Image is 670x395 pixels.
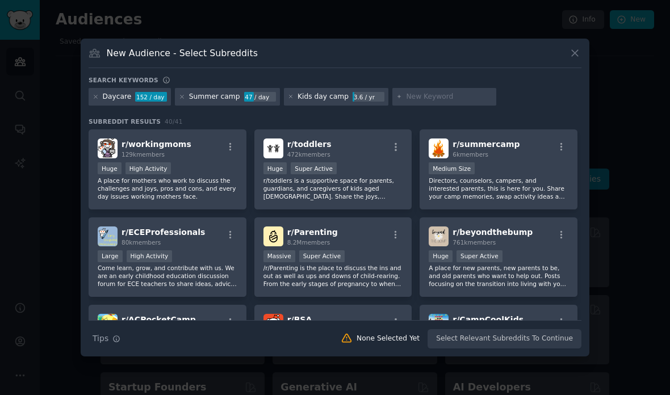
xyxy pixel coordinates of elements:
div: High Activity [127,250,173,262]
span: 129k members [122,151,165,158]
span: r/ BSA [287,315,312,324]
span: 80k members [122,239,161,246]
img: summercamp [429,138,449,158]
div: Super Active [457,250,503,262]
p: /r/Parenting is the place to discuss the ins and out as well as ups and downs of child-rearing. F... [263,264,403,288]
h3: Search keywords [89,76,158,84]
span: r/ toddlers [287,140,332,149]
span: r/ ECEProfessionals [122,228,205,237]
span: r/ Parenting [287,228,338,237]
div: Huge [98,162,122,174]
img: beyondthebump [429,226,449,246]
input: New Keyword [406,92,492,102]
span: Tips [93,333,108,344]
span: Subreddit Results [89,117,161,125]
img: CampCoolKids [429,314,449,334]
span: 761k members [453,239,496,246]
div: Kids day camp [298,92,349,102]
p: Come learn, grow, and contribute with us. We are an early childhood education discussion forum fo... [98,264,237,288]
div: Super Active [299,250,345,262]
div: Medium Size [429,162,475,174]
p: r/toddlers is a supportive space for parents, guardians, and caregivers of kids aged [DEMOGRAPHIC... [263,177,403,200]
button: Tips [89,329,124,348]
span: 8.2M members [287,239,330,246]
div: Summer camp [189,92,240,102]
div: 47 / day [244,92,276,102]
span: r/ CampCoolKids [453,315,524,324]
div: High Activity [125,162,171,174]
img: toddlers [263,138,283,158]
span: r/ workingmoms [122,140,191,149]
div: Large [98,250,123,262]
div: 152 / day [135,92,167,102]
div: Super Active [291,162,337,174]
p: A place for mothers who work to discuss the challenges and joys, pros and cons, and every day iss... [98,177,237,200]
span: r/ beyondthebump [453,228,533,237]
div: Daycare [103,92,132,102]
img: workingmoms [98,138,118,158]
img: Parenting [263,226,283,246]
img: ECEProfessionals [98,226,118,246]
div: Massive [263,250,295,262]
span: r/ summercamp [453,140,520,149]
p: A place for new parents, new parents to be, and old parents who want to help out. Posts focusing ... [429,264,568,288]
span: 472k members [287,151,330,158]
p: Directors, counselors, campers, and interested parents, this is here for you. Share your camp mem... [429,177,568,200]
img: BSA [263,314,283,334]
span: 6k members [453,151,488,158]
h3: New Audience - Select Subreddits [107,47,258,59]
div: 3.6 / yr [353,92,384,102]
div: None Selected Yet [357,334,420,344]
span: r/ ACPocketCamp [122,315,196,324]
div: Huge [429,250,453,262]
span: 40 / 41 [165,118,183,125]
img: ACPocketCamp [98,314,118,334]
div: Huge [263,162,287,174]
